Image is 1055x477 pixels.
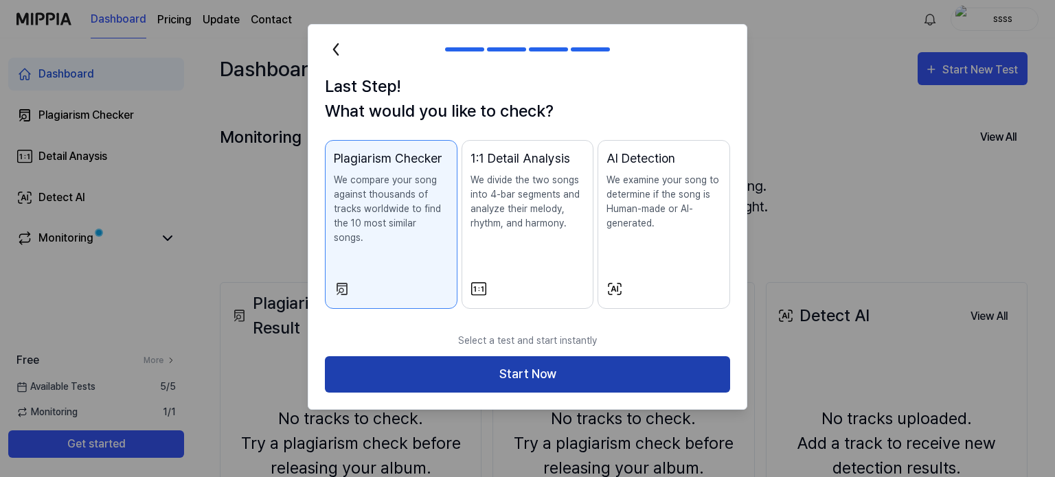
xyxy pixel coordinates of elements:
[325,356,730,393] button: Start Now
[462,140,594,309] button: 1:1 Detail AnalysisWe divide the two songs into 4-bar segments and analyze their melody, rhythm, ...
[325,74,730,124] h1: Last Step! What would you like to check?
[598,140,730,309] button: AI DetectionWe examine your song to determine if the song is Human-made or AI-generated.
[606,149,721,167] div: AI Detection
[470,149,585,167] div: 1:1 Detail Analysis
[606,173,721,231] p: We examine your song to determine if the song is Human-made or AI-generated.
[325,140,457,309] button: Plagiarism CheckerWe compare your song against thousands of tracks worldwide to find the 10 most ...
[325,325,730,356] p: Select a test and start instantly
[334,149,449,167] div: Plagiarism Checker
[470,173,585,231] p: We divide the two songs into 4-bar segments and analyze their melody, rhythm, and harmony.
[334,173,449,245] p: We compare your song against thousands of tracks worldwide to find the 10 most similar songs.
